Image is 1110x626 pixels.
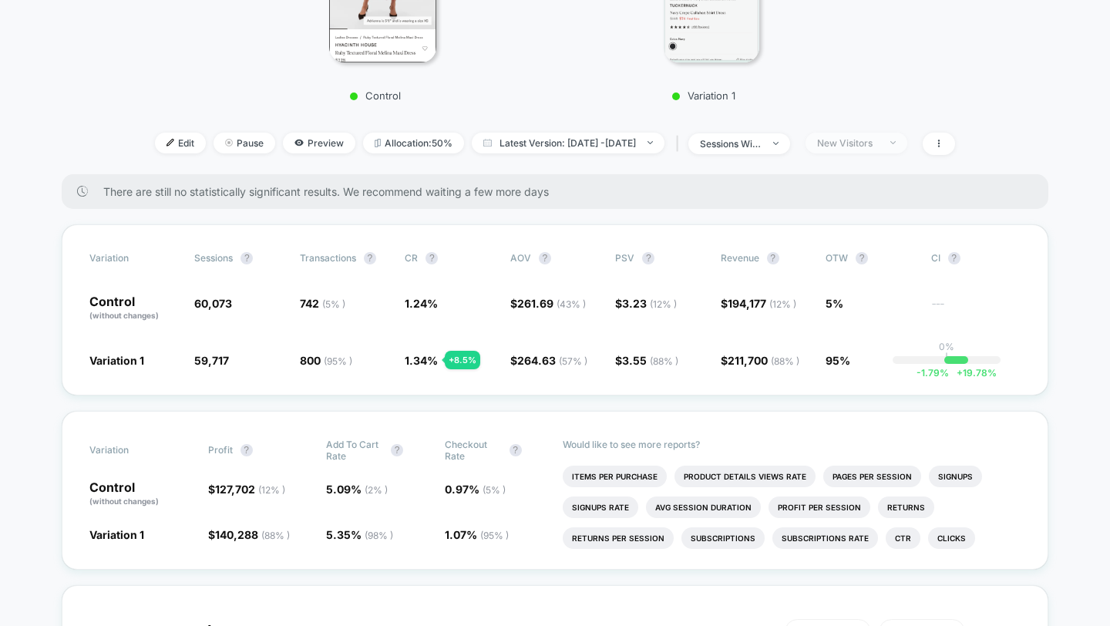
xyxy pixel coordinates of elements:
[615,354,678,367] span: $
[283,133,355,153] span: Preview
[300,252,356,264] span: Transactions
[215,528,290,541] span: 140,288
[326,483,388,496] span: 5.09 %
[391,444,403,456] button: ?
[215,483,285,496] span: 127,702
[672,133,688,155] span: |
[225,139,233,146] img: end
[856,252,868,264] button: ?
[559,355,587,367] span: ( 57 % )
[240,444,253,456] button: ?
[772,527,878,549] li: Subscriptions Rate
[425,252,438,264] button: ?
[365,530,393,541] span: ( 98 % )
[728,354,799,367] span: 211,700
[208,444,233,456] span: Profit
[208,483,285,496] span: $
[89,311,159,320] span: (without changes)
[948,252,960,264] button: ?
[445,483,506,496] span: 0.97 %
[208,528,290,541] span: $
[89,439,174,462] span: Variation
[324,355,352,367] span: ( 95 % )
[769,298,796,310] span: ( 12 % )
[103,185,1017,198] span: There are still no statistically significant results. We recommend waiting a few more days
[405,354,438,367] span: 1.34 %
[767,252,779,264] button: ?
[326,439,383,462] span: Add To Cart Rate
[939,341,954,352] p: 0%
[650,298,677,310] span: ( 12 % )
[405,252,418,264] span: CR
[721,252,759,264] span: Revenue
[539,252,551,264] button: ?
[817,137,879,149] div: New Visitors
[931,299,1021,321] span: ---
[773,142,779,145] img: end
[721,297,796,310] span: $
[445,439,502,462] span: Checkout Rate
[647,141,653,144] img: end
[917,367,949,379] span: -1.79 %
[405,297,438,310] span: 1.24 %
[890,141,896,144] img: end
[949,367,997,379] span: 19.78 %
[517,354,587,367] span: 264.63
[721,354,799,367] span: $
[194,252,233,264] span: Sessions
[300,297,345,310] span: 742
[510,354,587,367] span: $
[89,354,144,367] span: Variation 1
[957,367,963,379] span: +
[517,297,586,310] span: 261.69
[258,484,285,496] span: ( 12 % )
[563,496,638,518] li: Signups Rate
[472,133,664,153] span: Latest Version: [DATE] - [DATE]
[365,484,388,496] span: ( 2 % )
[728,297,796,310] span: 194,177
[769,496,870,518] li: Profit Per Session
[931,252,1016,264] span: CI
[928,527,975,549] li: Clicks
[261,530,290,541] span: ( 88 % )
[214,133,275,153] span: Pause
[563,466,667,487] li: Items Per Purchase
[510,297,586,310] span: $
[194,297,232,310] span: 60,073
[363,133,464,153] span: Allocation: 50%
[622,297,677,310] span: 3.23
[89,496,159,506] span: (without changes)
[886,527,920,549] li: Ctr
[89,252,174,264] span: Variation
[89,481,193,507] p: Control
[510,444,522,456] button: ?
[622,354,678,367] span: 3.55
[510,252,531,264] span: AOV
[155,133,206,153] span: Edit
[194,354,229,367] span: 59,717
[445,351,480,369] div: + 8.5 %
[445,528,509,541] span: 1.07 %
[557,298,586,310] span: ( 43 % )
[945,352,948,364] p: |
[483,139,492,146] img: calendar
[823,466,921,487] li: Pages Per Session
[89,295,179,321] p: Control
[480,530,509,541] span: ( 95 % )
[929,466,982,487] li: Signups
[615,252,634,264] span: PSV
[878,496,934,518] li: Returns
[322,298,345,310] span: ( 5 % )
[642,252,654,264] button: ?
[375,139,381,147] img: rebalance
[563,439,1021,450] p: Would like to see more reports?
[166,139,174,146] img: edit
[646,496,761,518] li: Avg Session Duration
[771,355,799,367] span: ( 88 % )
[569,89,839,102] p: Variation 1
[89,528,144,541] span: Variation 1
[364,252,376,264] button: ?
[326,528,393,541] span: 5.35 %
[700,138,762,150] div: sessions with impression
[826,297,843,310] span: 5%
